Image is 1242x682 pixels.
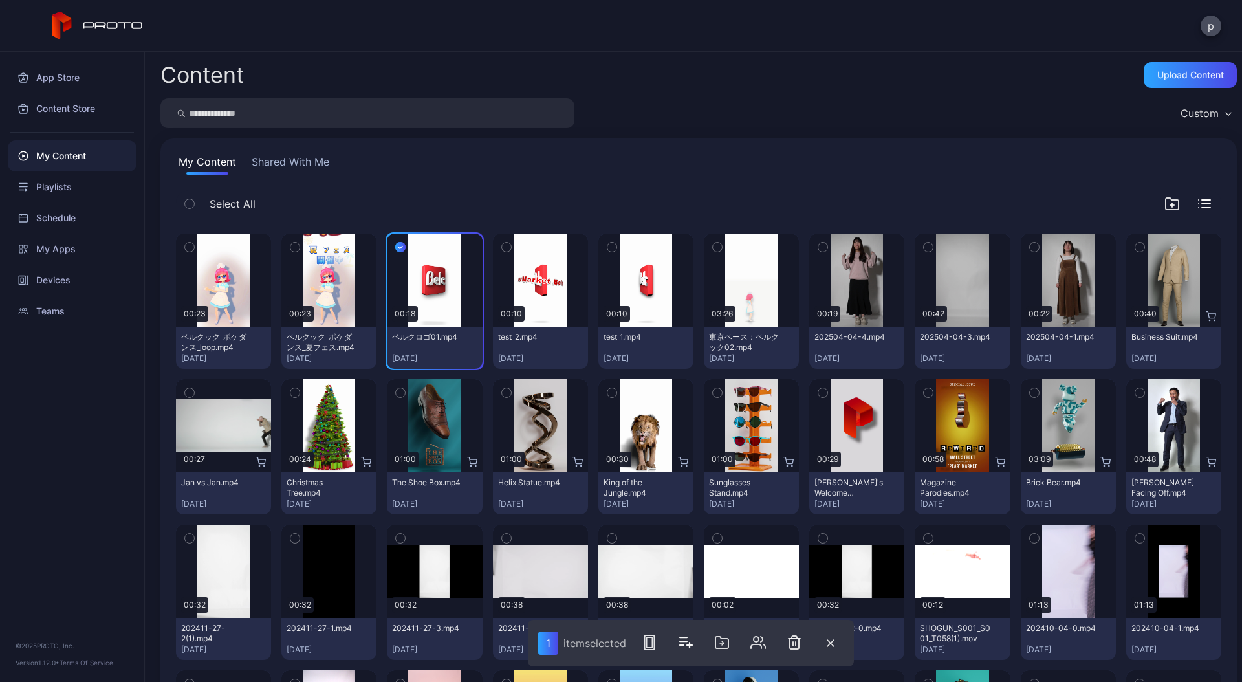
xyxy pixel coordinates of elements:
[281,472,376,514] button: Christmas Tree.mp4[DATE]
[598,472,693,514] button: King of the Jungle.mp4[DATE]
[287,499,371,509] div: [DATE]
[915,327,1010,369] button: 202504-04-3.mp4[DATE]
[181,623,252,644] div: 202411-27-2(1).mp4
[1126,327,1221,369] button: Business Suit.mp4[DATE]
[493,327,588,369] button: test_2.mp4[DATE]
[1131,623,1203,633] div: 202410-04-1.mp4
[176,618,271,660] button: 202411-27-2(1).mp4[DATE]
[814,353,899,364] div: [DATE]
[1026,478,1097,488] div: Brick Bear.mp4
[920,478,991,498] div: Magazine Parodies.mp4
[1021,472,1116,514] button: Brick Bear.mp4[DATE]
[704,618,799,660] button: SHOGUN_S001_S001_T060.MOV[DATE]
[814,478,886,498] div: David's Welcome Video.mp4
[8,265,136,296] a: Devices
[387,472,482,514] button: The Shoe Box.mp4[DATE]
[498,623,569,633] div: 202411-27-2.mp4
[287,478,358,498] div: Christmas Tree.mp4
[538,632,558,655] div: 1
[176,327,271,369] button: ベルクック_ポケダンス_loop.mp4[DATE]
[392,478,463,488] div: The Shoe Box.mp4
[709,332,780,353] div: 東京ベース：ベルクック02.mp4
[387,327,482,369] button: ベルクロゴ01.mp4[DATE]
[498,353,583,364] div: [DATE]
[181,478,252,488] div: Jan vs Jan.mp4
[493,618,588,660] button: 202411-27-2.mp4[DATE]
[809,472,904,514] button: [PERSON_NAME]'s Welcome Video.mp4[DATE]
[709,353,794,364] div: [DATE]
[604,332,675,342] div: test_1.mp4
[709,499,794,509] div: [DATE]
[392,353,477,364] div: [DATE]
[1026,332,1097,342] div: 202504-04-1.mp4
[498,478,569,488] div: Helix Statue.mp4
[1157,70,1224,80] div: Upload Content
[915,472,1010,514] button: Magazine Parodies.mp4[DATE]
[8,140,136,171] a: My Content
[392,644,477,655] div: [DATE]
[920,644,1005,655] div: [DATE]
[915,618,1010,660] button: SHOGUN_S001_S001_T058(1).mov[DATE]
[1131,353,1216,364] div: [DATE]
[210,196,256,212] span: Select All
[814,499,899,509] div: [DATE]
[1131,332,1203,342] div: Business Suit.mp4
[8,62,136,93] a: App Store
[287,353,371,364] div: [DATE]
[176,472,271,514] button: Jan vs Jan.mp4[DATE]
[60,659,113,666] a: Terms Of Service
[1126,618,1221,660] button: 202410-04-1.mp4[DATE]
[287,644,371,655] div: [DATE]
[392,499,477,509] div: [DATE]
[920,623,991,644] div: SHOGUN_S001_S001_T058(1).mov
[8,296,136,327] a: Teams
[1174,98,1237,128] button: Custom
[8,234,136,265] a: My Apps
[160,64,244,86] div: Content
[920,353,1005,364] div: [DATE]
[809,327,904,369] button: 202504-04-4.mp4[DATE]
[1026,353,1111,364] div: [DATE]
[498,332,569,342] div: test_2.mp4
[8,171,136,203] a: Playlists
[704,327,799,369] button: 東京ベース：ベルクック02.mp4[DATE]
[604,499,688,509] div: [DATE]
[604,353,688,364] div: [DATE]
[287,332,358,353] div: ベルクック_ポケダンス_夏フェス.mp4
[920,499,1005,509] div: [DATE]
[181,353,266,364] div: [DATE]
[181,332,252,353] div: ベルクック_ポケダンス_loop.mp4
[1126,472,1221,514] button: [PERSON_NAME] Facing Off.mp4[DATE]
[498,499,583,509] div: [DATE]
[1181,107,1219,120] div: Custom
[287,623,358,633] div: 202411-27-1.mp4
[1201,16,1221,36] button: p
[8,203,136,234] a: Schedule
[1131,499,1216,509] div: [DATE]
[392,623,463,633] div: 202411-27-3.mp4
[604,478,675,498] div: King of the Jungle.mp4
[1131,478,1203,498] div: Manny Pacquiao Facing Off.mp4
[809,618,904,660] button: 202411-22-0.mp4[DATE]
[704,472,799,514] button: Sunglasses Stand.mp4[DATE]
[181,499,266,509] div: [DATE]
[249,154,332,175] button: Shared With Me
[8,93,136,124] a: Content Store
[16,641,129,651] div: © 2025 PROTO, Inc.
[1026,623,1097,633] div: 202410-04-0.mp4
[1026,644,1111,655] div: [DATE]
[1021,618,1116,660] button: 202410-04-0.mp4[DATE]
[598,618,693,660] button: 202411-27-0.mp4[DATE]
[709,478,780,498] div: Sunglasses Stand.mp4
[176,154,239,175] button: My Content
[563,637,626,650] div: item selected
[281,618,376,660] button: 202411-27-1.mp4[DATE]
[1144,62,1237,88] button: Upload Content
[392,332,463,342] div: ベルクロゴ01.mp4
